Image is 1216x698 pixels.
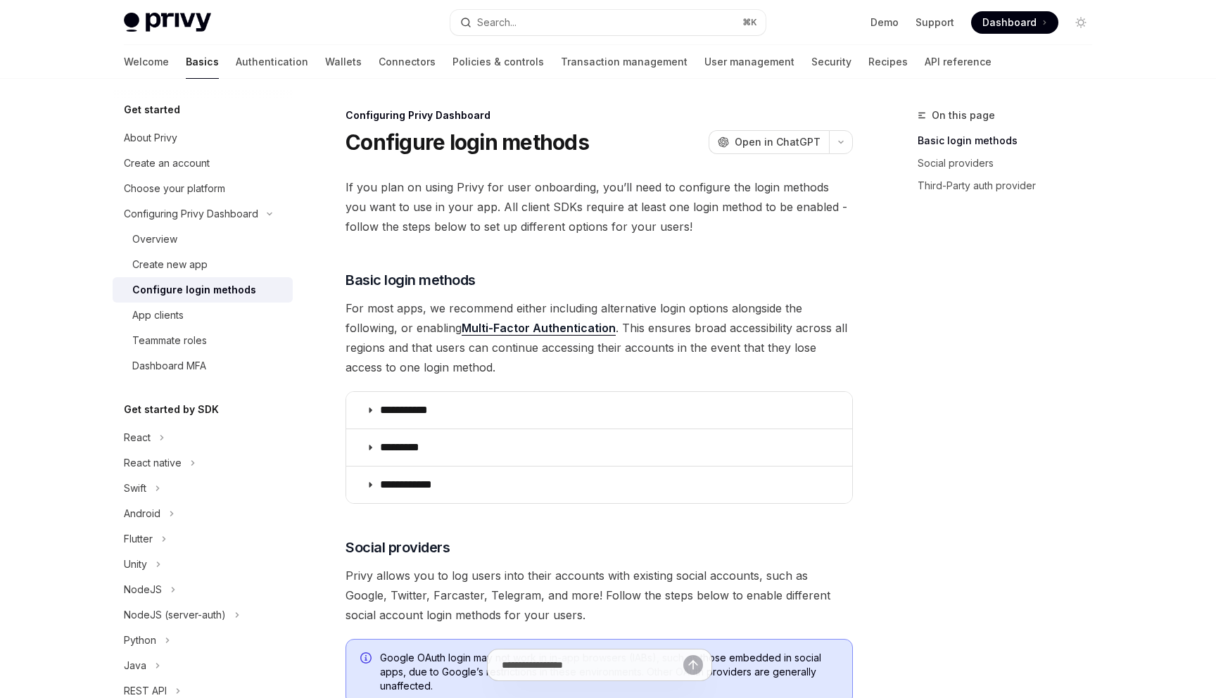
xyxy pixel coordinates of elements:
div: Configuring Privy Dashboard [124,205,258,222]
a: Security [811,45,851,79]
div: React native [124,455,182,471]
a: Welcome [124,45,169,79]
span: If you plan on using Privy for user onboarding, you’ll need to configure the login methods you wa... [346,177,853,236]
div: NodeJS (server-auth) [124,607,226,623]
a: Multi-Factor Authentication [462,321,616,336]
a: Create new app [113,252,293,277]
a: Authentication [236,45,308,79]
a: Support [916,15,954,30]
div: React [124,429,151,446]
div: Swift [124,480,146,497]
div: About Privy [124,129,177,146]
h1: Configure login methods [346,129,589,155]
button: Search...⌘K [450,10,766,35]
a: Social providers [918,152,1103,174]
div: Choose your platform [124,180,225,197]
a: About Privy [113,125,293,151]
div: NodeJS [124,581,162,598]
a: Basic login methods [918,129,1103,152]
a: Teammate roles [113,328,293,353]
span: Open in ChatGPT [735,135,821,149]
a: Third-Party auth provider [918,174,1103,197]
div: App clients [132,307,184,324]
button: Send message [683,655,703,675]
div: Flutter [124,531,153,547]
span: For most apps, we recommend either including alternative login options alongside the following, o... [346,298,853,377]
a: Wallets [325,45,362,79]
div: Dashboard MFA [132,357,206,374]
a: Demo [870,15,899,30]
a: Overview [113,227,293,252]
span: On this page [932,107,995,124]
a: User management [704,45,794,79]
a: Create an account [113,151,293,176]
button: Open in ChatGPT [709,130,829,154]
a: Policies & controls [452,45,544,79]
button: Toggle dark mode [1070,11,1092,34]
div: Create an account [124,155,210,172]
span: ⌘ K [742,17,757,28]
span: Dashboard [982,15,1037,30]
a: Dashboard MFA [113,353,293,379]
div: Java [124,657,146,674]
a: App clients [113,303,293,328]
div: Android [124,505,160,522]
a: Configure login methods [113,277,293,303]
a: Basics [186,45,219,79]
div: Create new app [132,256,208,273]
h5: Get started by SDK [124,401,219,418]
span: Social providers [346,538,450,557]
h5: Get started [124,101,180,118]
div: Configuring Privy Dashboard [346,108,853,122]
div: Configure login methods [132,281,256,298]
div: Overview [132,231,177,248]
div: Teammate roles [132,332,207,349]
a: Transaction management [561,45,688,79]
div: Unity [124,556,147,573]
span: Privy allows you to log users into their accounts with existing social accounts, such as Google, ... [346,566,853,625]
img: light logo [124,13,211,32]
a: Recipes [868,45,908,79]
a: Choose your platform [113,176,293,201]
a: Dashboard [971,11,1058,34]
a: Connectors [379,45,436,79]
div: Python [124,632,156,649]
span: Basic login methods [346,270,476,290]
a: API reference [925,45,992,79]
div: Search... [477,14,517,31]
